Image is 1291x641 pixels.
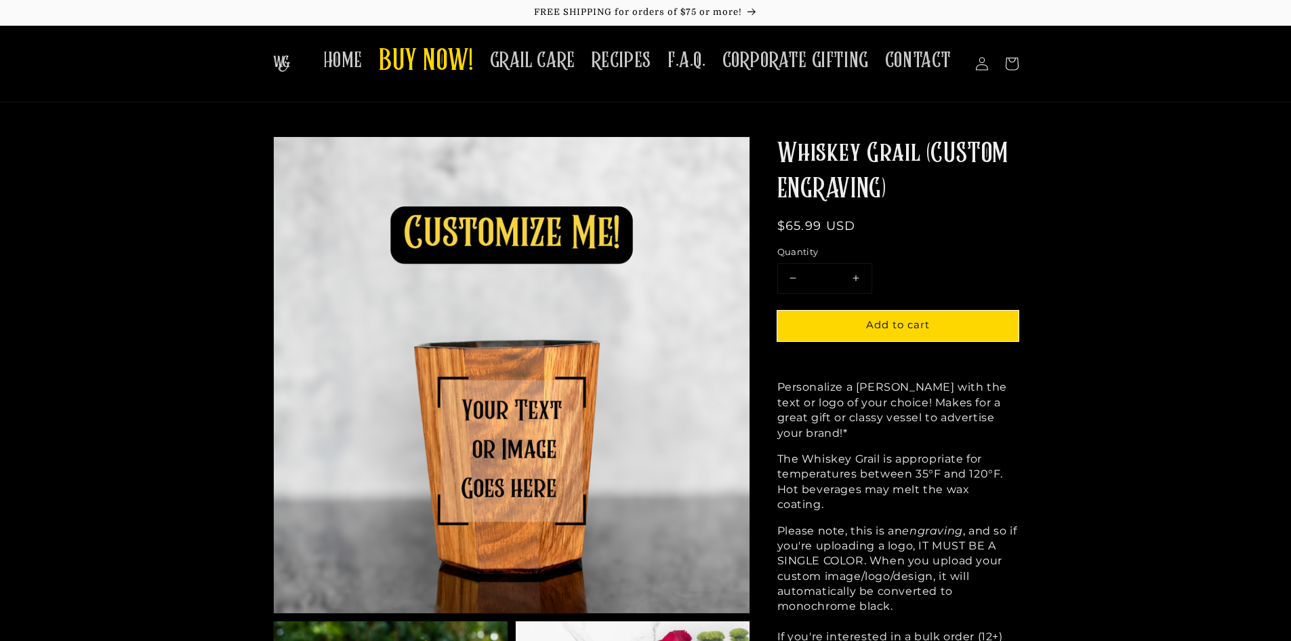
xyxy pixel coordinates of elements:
button: Add to cart [777,311,1019,341]
p: Personalize a [PERSON_NAME] with the text or logo of your choice! Makes for a great gift or class... [777,380,1019,441]
a: RECIPES [583,39,659,82]
span: GRAIL CARE [490,47,575,74]
a: BUY NOW! [371,35,482,89]
p: FREE SHIPPING for orders of $75 or more! [14,7,1277,18]
em: engraving [902,524,962,537]
span: CORPORATE GIFTING [722,47,869,74]
span: HOME [323,47,363,74]
a: CORPORATE GIFTING [714,39,877,82]
h1: Whiskey Grail (CUSTOM ENGRAVING) [777,136,1019,207]
span: The Whiskey Grail is appropriate for temperatures between 35°F and 120°F. Hot beverages may melt ... [777,452,1004,511]
span: F.A.Q. [668,47,706,74]
a: GRAIL CARE [482,39,583,82]
span: Add to cart [866,318,930,331]
span: $65.99 USD [777,218,856,233]
a: CONTACT [877,39,960,82]
a: F.A.Q. [659,39,714,82]
label: Quantity [777,246,1019,259]
img: The Whiskey Grail [273,56,290,72]
span: RECIPES [592,47,651,74]
span: BUY NOW! [379,43,474,81]
a: HOME [315,39,371,82]
span: CONTACT [885,47,951,74]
